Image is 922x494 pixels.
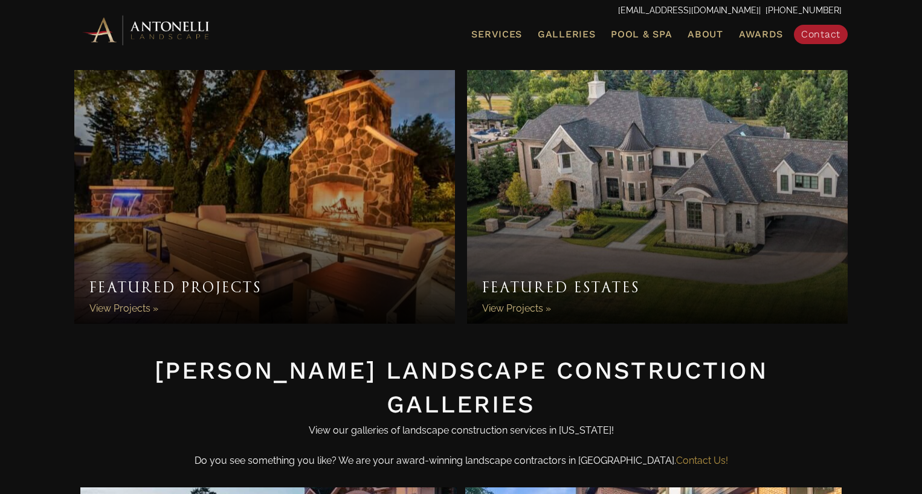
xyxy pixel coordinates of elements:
[688,30,723,39] span: About
[606,27,677,42] a: Pool & Spa
[538,28,595,40] span: Galleries
[80,3,842,19] p: | [PHONE_NUMBER]
[801,28,840,40] span: Contact
[611,28,672,40] span: Pool & Spa
[80,452,842,476] p: Do you see something you like? We are your award-winning landscape contractors in [GEOGRAPHIC_DATA].
[466,27,527,42] a: Services
[794,25,848,44] a: Contact
[683,27,728,42] a: About
[80,354,842,422] h1: [PERSON_NAME] Landscape Construction Galleries
[80,13,213,47] img: Antonelli Horizontal Logo
[618,5,759,15] a: [EMAIL_ADDRESS][DOMAIN_NAME]
[739,28,783,40] span: Awards
[676,455,728,466] a: Contact Us!
[734,27,788,42] a: Awards
[471,30,522,39] span: Services
[533,27,600,42] a: Galleries
[80,422,842,446] p: View our galleries of landscape construction services in [US_STATE]!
